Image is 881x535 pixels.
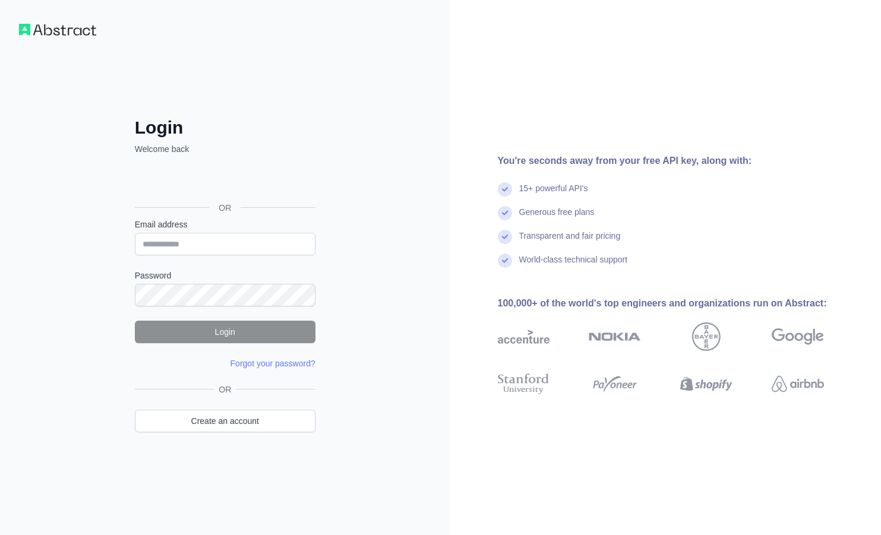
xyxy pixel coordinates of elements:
img: check mark [498,230,512,244]
a: Create an account [135,410,315,432]
img: check mark [498,206,512,220]
div: Transparent and fair pricing [519,230,621,254]
img: check mark [498,182,512,197]
span: OR [214,384,236,395]
img: check mark [498,254,512,268]
label: Password [135,270,315,281]
div: 100,000+ of the world's top engineers and organizations run on Abstract: [498,296,863,311]
span: OR [209,202,241,214]
img: google [772,322,824,351]
img: airbnb [772,371,824,397]
iframe: Sign in with Google Button [129,168,319,194]
img: bayer [692,322,721,351]
img: payoneer [589,371,641,397]
p: Welcome back [135,143,315,155]
div: Generous free plans [519,206,595,230]
img: accenture [498,322,550,351]
img: Workflow [19,24,96,36]
img: stanford university [498,371,550,397]
div: 15+ powerful API's [519,182,588,206]
button: Login [135,321,315,343]
label: Email address [135,219,315,230]
img: shopify [680,371,732,397]
div: World-class technical support [519,254,628,277]
h2: Login [135,117,315,138]
a: Forgot your password? [230,359,315,368]
div: You're seconds away from your free API key, along with: [498,154,863,168]
img: nokia [589,322,641,351]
